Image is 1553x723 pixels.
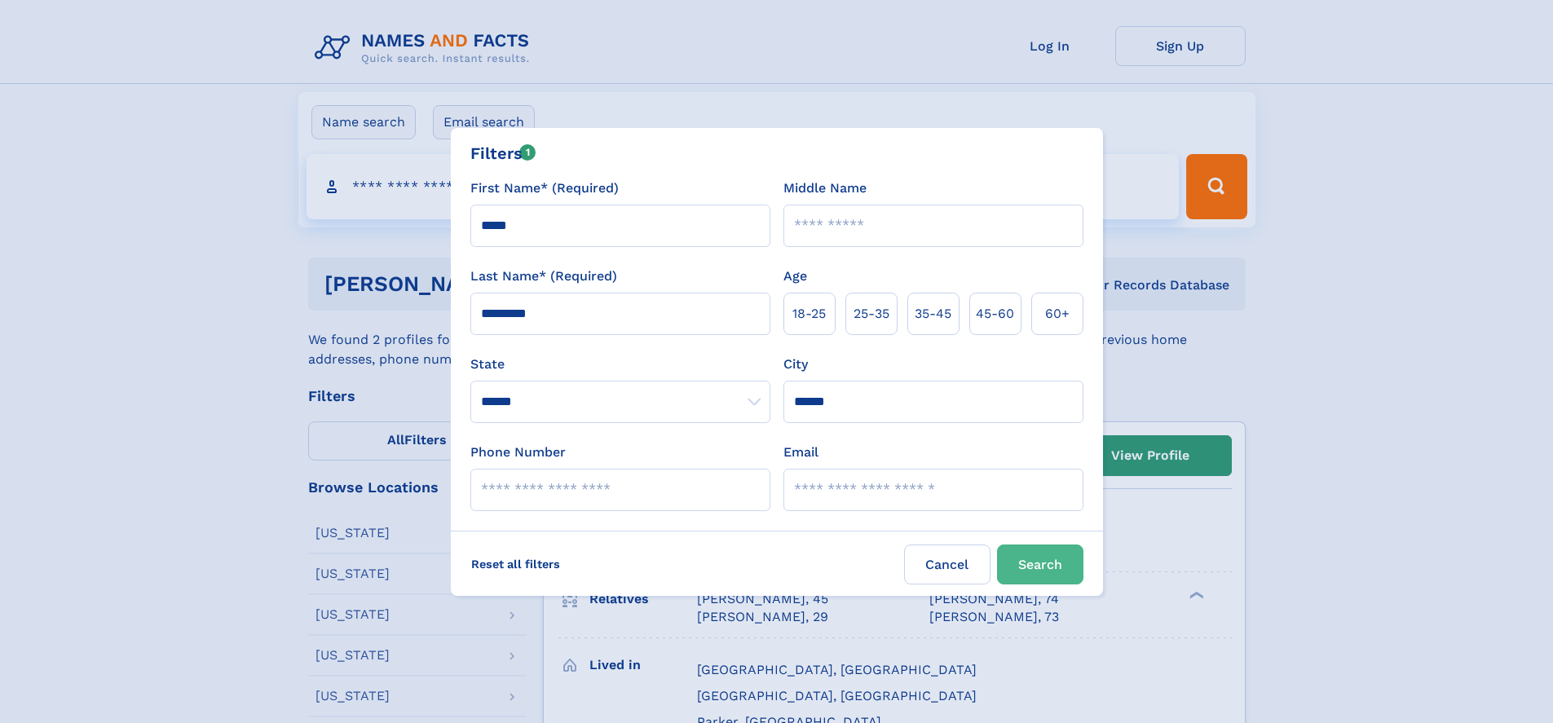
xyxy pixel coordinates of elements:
span: 60+ [1045,304,1070,324]
label: Age [783,267,807,286]
label: Middle Name [783,179,867,198]
label: City [783,355,808,374]
span: 45‑60 [976,304,1014,324]
label: Cancel [904,544,990,584]
label: Last Name* (Required) [470,267,617,286]
label: State [470,355,770,374]
label: Reset all filters [461,544,571,584]
button: Search [997,544,1083,584]
label: Phone Number [470,443,566,462]
div: Filters [470,141,536,165]
label: Email [783,443,818,462]
span: 35‑45 [915,304,951,324]
span: 18‑25 [792,304,826,324]
span: 25‑35 [854,304,889,324]
label: First Name* (Required) [470,179,619,198]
